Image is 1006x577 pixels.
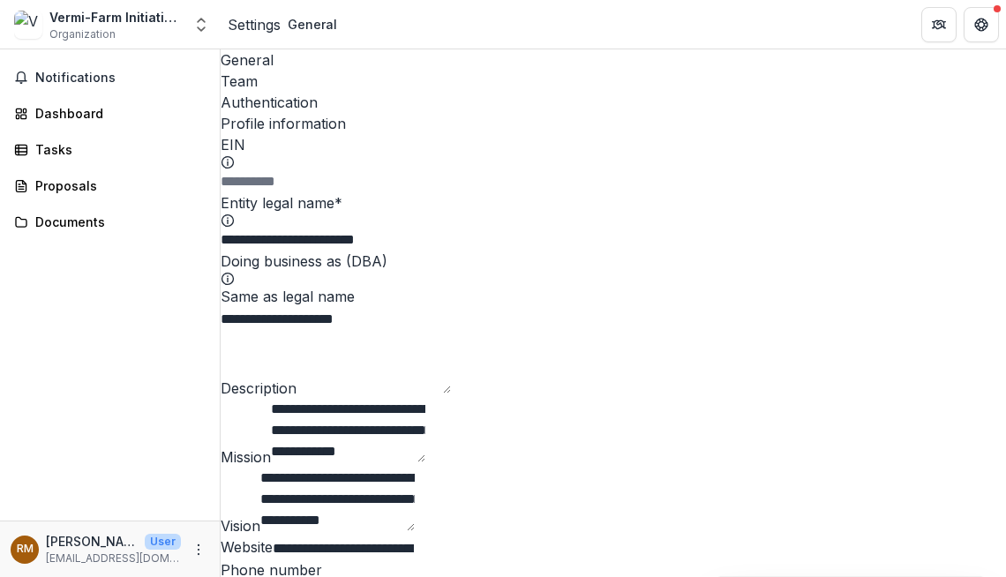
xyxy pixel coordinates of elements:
a: Team [221,71,1006,92]
div: General [288,15,337,34]
div: Dashboard [35,104,199,123]
p: [EMAIL_ADDRESS][DOMAIN_NAME] [46,551,181,566]
div: Royford Mutegi [17,543,34,555]
span: Organization [49,26,116,42]
nav: breadcrumb [228,11,344,37]
button: Notifications [7,64,213,92]
label: Doing business as (DBA) [221,252,387,270]
label: EIN [221,136,245,154]
a: Documents [7,207,213,236]
a: Authentication [221,92,1006,113]
span: Notifications [35,71,206,86]
div: Documents [35,213,199,231]
label: Vision [221,517,260,535]
button: More [188,539,209,560]
a: Proposals [7,171,213,200]
p: User [145,534,181,550]
div: Proposals [35,176,199,195]
button: Partners [921,7,957,42]
div: Tasks [35,140,199,159]
p: [PERSON_NAME] [46,532,138,551]
button: Open entity switcher [189,7,214,42]
label: Entity legal name [221,194,342,212]
a: Dashboard [7,99,213,128]
a: Tasks [7,135,213,164]
a: General [221,49,1006,71]
label: Mission [221,448,271,466]
div: Vermi-Farm Initiative LTD [49,8,182,26]
h2: Profile information [221,113,1006,134]
label: Description [221,379,297,397]
img: Vermi-Farm Initiative LTD [14,11,42,39]
a: Settings [228,14,281,35]
button: Get Help [964,7,999,42]
span: Same as legal name [221,288,355,305]
label: Website [221,538,273,556]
